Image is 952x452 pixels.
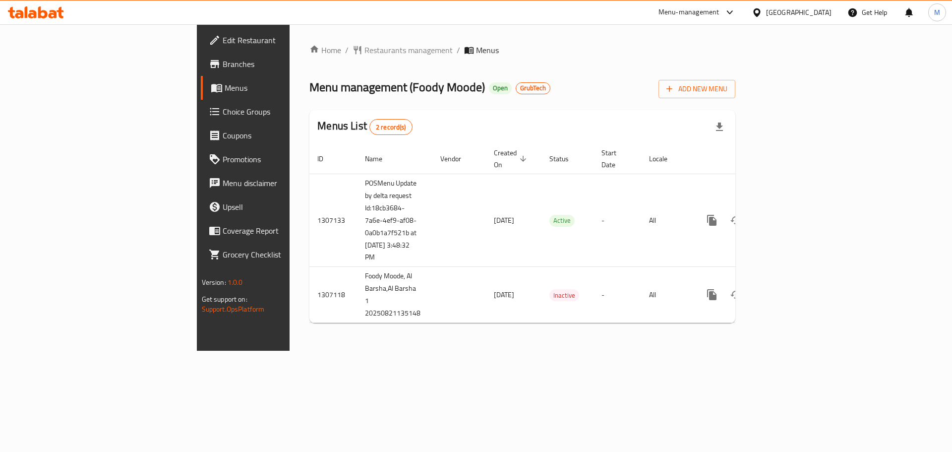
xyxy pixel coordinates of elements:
[201,243,356,266] a: Grocery Checklist
[601,147,629,171] span: Start Date
[594,174,641,267] td: -
[724,208,748,232] button: Change Status
[641,174,692,267] td: All
[700,208,724,232] button: more
[489,82,512,94] div: Open
[309,144,803,323] table: enhanced table
[223,106,348,118] span: Choice Groups
[476,44,499,56] span: Menus
[357,267,432,323] td: Foody Moode, Al Barsha,Al Barsha 1 20250821135148
[370,123,412,132] span: 2 record(s)
[223,58,348,70] span: Branches
[201,28,356,52] a: Edit Restaurant
[365,153,395,165] span: Name
[549,215,575,226] span: Active
[369,119,413,135] div: Total records count
[549,215,575,227] div: Active
[317,119,412,135] h2: Menus List
[708,115,731,139] div: Export file
[494,147,530,171] span: Created On
[516,84,550,92] span: GrubTech
[309,44,735,56] nav: breadcrumb
[201,195,356,219] a: Upsell
[225,82,348,94] span: Menus
[353,44,453,56] a: Restaurants management
[223,177,348,189] span: Menu disclaimer
[440,153,474,165] span: Vendor
[934,7,940,18] span: M
[223,34,348,46] span: Edit Restaurant
[666,83,727,95] span: Add New Menu
[201,52,356,76] a: Branches
[641,267,692,323] td: All
[594,267,641,323] td: -
[201,100,356,124] a: Choice Groups
[457,44,460,56] li: /
[658,6,719,18] div: Menu-management
[494,214,514,227] span: [DATE]
[317,153,336,165] span: ID
[223,225,348,237] span: Coverage Report
[649,153,680,165] span: Locale
[223,153,348,165] span: Promotions
[223,201,348,213] span: Upsell
[309,76,485,98] span: Menu management ( Foody Moode )
[692,144,803,174] th: Actions
[700,283,724,307] button: more
[357,174,432,267] td: POSMenu Update by delta request Id:18cb3684-7a6e-4ef9-af08-0a0b1a7f521b at [DATE] 3:48:32 PM
[202,303,265,316] a: Support.OpsPlatform
[202,276,226,289] span: Version:
[364,44,453,56] span: Restaurants management
[724,283,748,307] button: Change Status
[489,84,512,92] span: Open
[201,219,356,243] a: Coverage Report
[201,76,356,100] a: Menus
[202,293,247,306] span: Get support on:
[228,276,243,289] span: 1.0.0
[201,147,356,171] a: Promotions
[223,249,348,260] span: Grocery Checklist
[766,7,832,18] div: [GEOGRAPHIC_DATA]
[549,153,582,165] span: Status
[658,80,735,98] button: Add New Menu
[494,288,514,301] span: [DATE]
[223,129,348,141] span: Coupons
[549,290,579,301] span: Inactive
[201,124,356,147] a: Coupons
[201,171,356,195] a: Menu disclaimer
